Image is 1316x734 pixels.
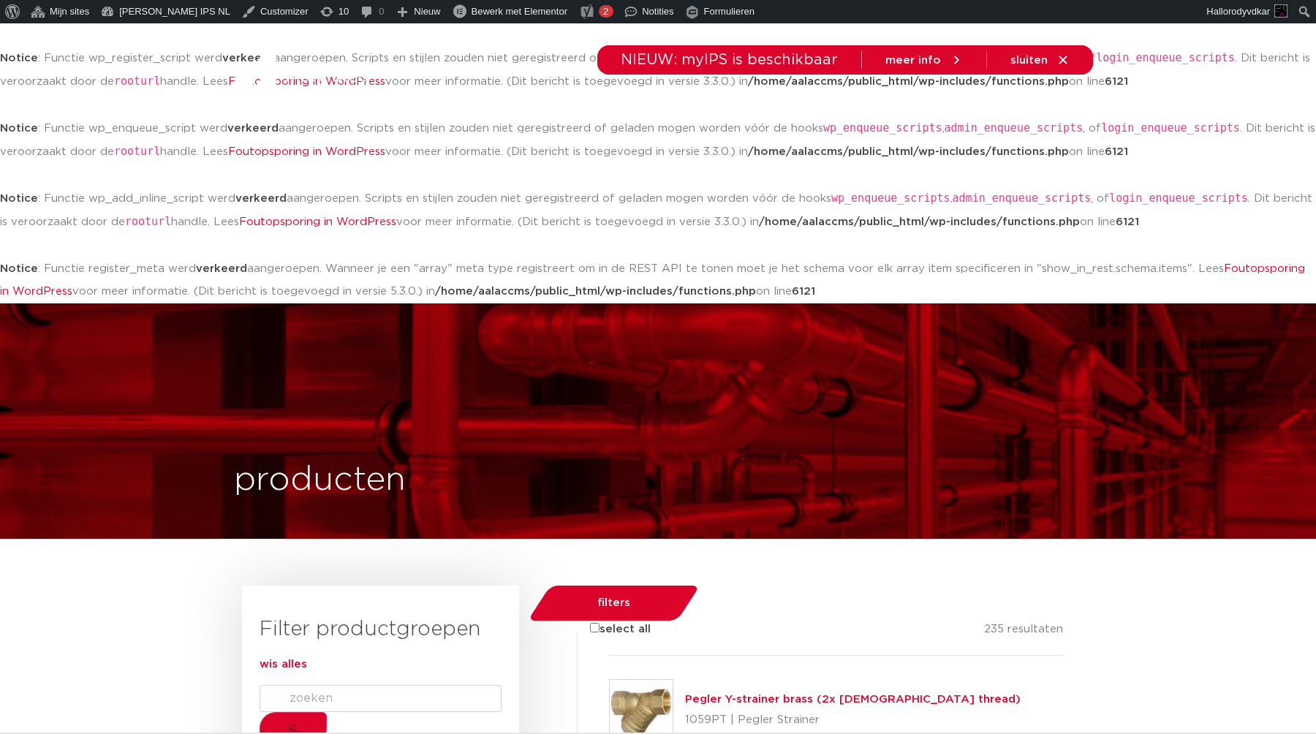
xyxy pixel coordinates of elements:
strong: verkeerd [196,263,247,274]
b: 6121 [1116,216,1139,227]
a: producten [461,77,521,134]
a: markets [550,77,596,134]
code: admin_enqueue_scripts [953,192,1092,205]
label: select all [568,621,651,638]
span: Bewerk met Elementor [471,6,567,17]
a: meer info [885,53,963,67]
a: sluiten [1010,53,1070,67]
span: 2 [603,6,608,17]
b: /home/aalaccms/public_html/wp-includes/functions.php [435,286,756,297]
span: rodyvdkar [1228,6,1270,17]
code: rooturl [114,145,160,158]
a: services [822,77,869,134]
b: 6121 [1105,146,1128,157]
b: 6121 [792,286,815,297]
a: over ons [899,77,949,134]
b: /home/aalaccms/public_html/wp-includes/functions.php [759,216,1080,227]
a: Foutopsporing in WordPress [228,146,385,157]
span: sluiten [1010,55,1048,66]
a: wis alles [260,659,307,670]
b: /home/aalaccms/public_html/wp-includes/functions.php [748,146,1069,157]
h1: producten [234,457,406,504]
a: toepassingen [625,77,702,134]
code: login_enqueue_scripts [1109,192,1248,205]
p: 1059PT | Pegler Strainer [685,708,1021,732]
span: 235 resultaten [984,624,1063,635]
a: Pegler Y-strainer brass (2x [DEMOGRAPHIC_DATA] thread) [685,694,1021,705]
span: NIEUW: myIPS is beschikbaar [621,53,838,67]
button: filters [539,586,689,621]
a: downloads [731,77,793,134]
input: Search [260,685,502,711]
code: wp_enqueue_scripts [831,192,950,205]
code: rooturl [125,215,171,228]
nav: Menu [1022,75,1037,135]
a: Foutopsporing in WordPress [239,216,396,227]
span: meer info [885,55,941,66]
h3: Filter productgroepen [260,615,502,644]
nav: Menu [461,77,949,134]
input: select all [590,623,600,632]
strong: verkeerd [235,193,287,204]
